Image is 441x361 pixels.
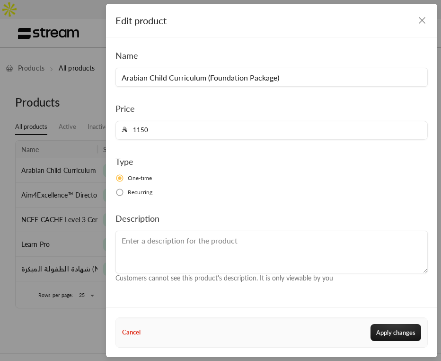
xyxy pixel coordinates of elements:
[115,49,138,62] label: Name
[115,15,167,26] span: Edit product
[115,68,428,87] input: Enter the name of the product
[127,121,422,139] input: Enter the price for the product
[115,155,133,168] label: Type
[370,324,421,341] button: Apply changes
[122,328,141,337] button: Cancel
[115,274,333,282] span: Customers cannot see this product's description. It is only viewable by you
[115,212,159,225] label: Description
[115,102,135,115] label: Price
[128,174,152,182] span: One-time
[128,188,152,197] span: Recurring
